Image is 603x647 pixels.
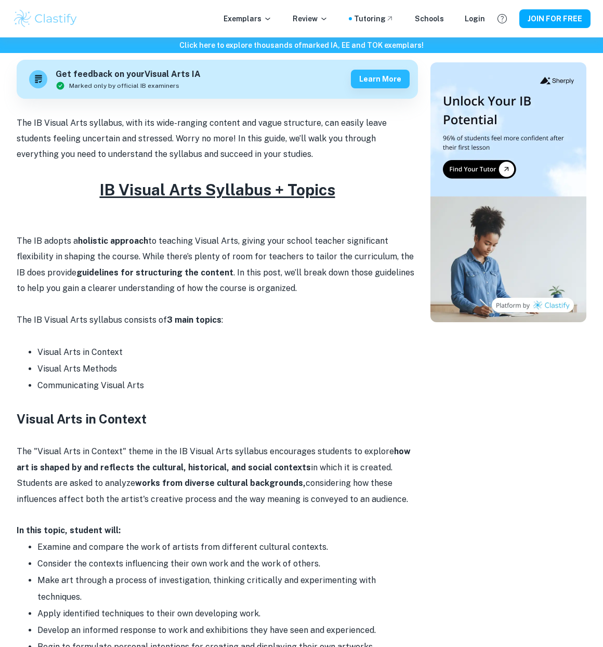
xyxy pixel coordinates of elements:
p: The IB adopts a to teaching Visual Arts, giving your school teacher significant flexibility in sh... [17,233,418,297]
h3: Visual Arts in Context [17,410,418,428]
li: Communicating Visual Arts [37,377,418,394]
a: Schools [415,13,444,24]
strong: In this topic, student will: [17,525,121,535]
a: Login [465,13,485,24]
strong: works from diverse cultural backgrounds, [135,478,306,488]
u: IB Visual Arts Syllabus + Topics [100,180,335,199]
span: Marked only by official IB examiners [69,81,179,90]
li: Examine and compare the work of artists from different cultural contexts. [37,539,418,556]
li: Visual Arts Methods [37,361,418,377]
a: Get feedback on yourVisual Arts IAMarked only by official IB examinersLearn more [17,60,418,99]
strong: guidelines for structuring the content [76,268,233,278]
li: Apply identified techniques to their own developing work. [37,605,418,622]
li: Consider the contexts influencing their own work and the work of others. [37,556,418,572]
button: Help and Feedback [493,10,511,28]
li: Develop an informed response to work and exhibitions they have seen and experienced. [37,622,418,639]
strong: how art is shaped by and reflects the cultural, historical, and social contexts [17,446,411,472]
li: Make art through a process of investigation, thinking critically and experimenting with techniques. [37,572,418,605]
li: Visual Arts in Context [37,344,418,361]
h6: Get feedback on your Visual Arts IA [56,68,201,81]
img: Thumbnail [430,62,586,322]
h6: Click here to explore thousands of marked IA, EE and TOK exemplars ! [2,39,601,51]
p: The "Visual Arts in Context" theme in the IB Visual Arts syllabus encourages students to explore ... [17,444,418,507]
p: Review [293,13,328,24]
p: Exemplars [224,13,272,24]
strong: holistic approach [78,236,148,246]
button: Learn more [351,70,410,88]
a: Tutoring [354,13,394,24]
p: The IB Visual Arts syllabus, with its wide-ranging content and vague structure, can easily leave ... [17,115,418,163]
p: The IB Visual Arts syllabus consists of : [17,312,418,328]
button: JOIN FOR FREE [519,9,591,28]
img: Clastify logo [12,8,78,29]
strong: 3 main topics [167,315,221,325]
